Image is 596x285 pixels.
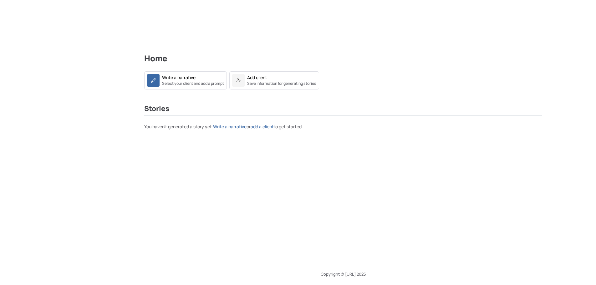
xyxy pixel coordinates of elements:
a: Write a narrative [213,124,247,130]
div: Write a narrative [162,74,196,81]
a: Add clientSave information for generating stories [229,71,319,89]
a: Write a narrativeSelect your client and add a prompt [144,77,227,83]
small: Select your client and add a prompt [162,81,224,86]
p: You haven't generated a story yet. or to get started. [144,123,542,130]
a: Write a narrativeSelect your client and add a prompt [144,71,227,89]
a: add a client [251,124,275,130]
h2: Home [144,54,542,66]
span: Copyright © [URL] 2025 [321,271,366,277]
div: Add client [247,74,267,81]
h3: Stories [144,104,542,116]
a: Add clientSave information for generating stories [229,77,319,83]
small: Save information for generating stories [247,81,316,86]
